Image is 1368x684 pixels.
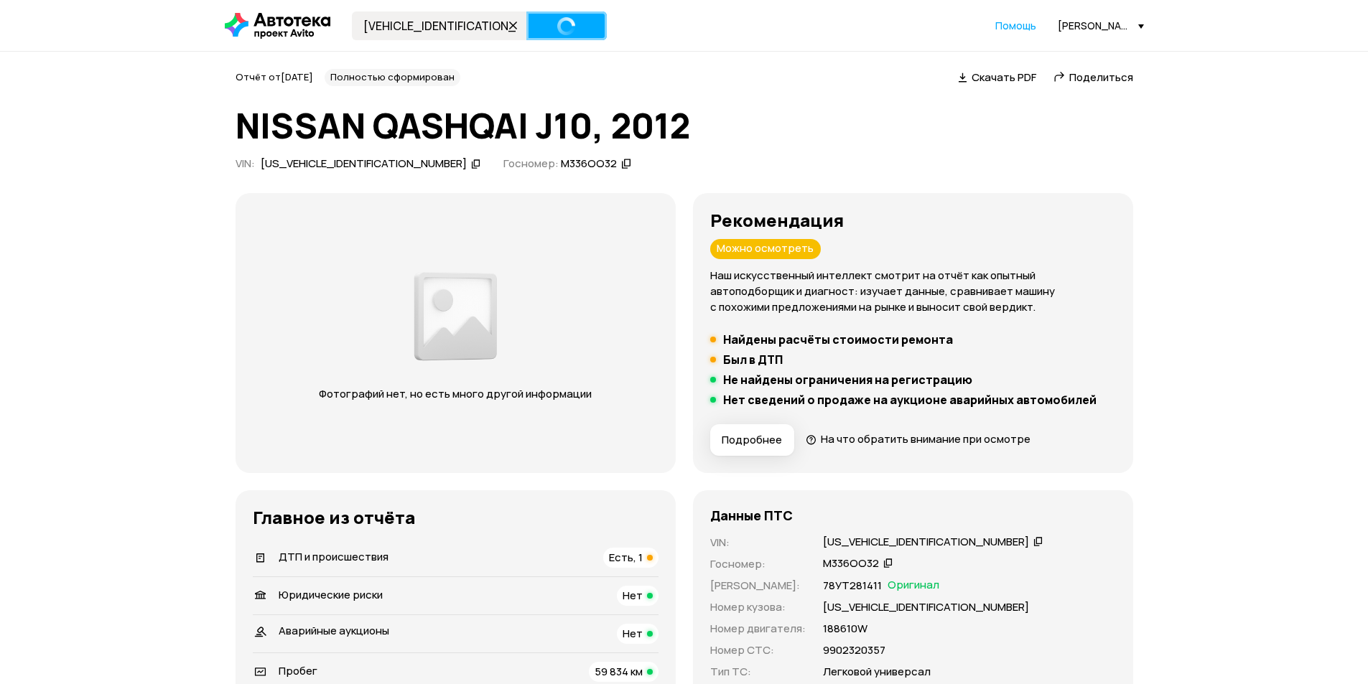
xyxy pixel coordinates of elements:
span: Помощь [995,19,1036,32]
h1: NISSAN QASHQAI J10, 2012 [236,106,1133,145]
a: Скачать PDF [958,70,1036,85]
div: Полностью сформирован [325,69,460,86]
a: Помощь [995,19,1036,33]
p: VIN : [710,535,806,551]
p: 188610W [823,621,867,637]
span: Госномер: [503,156,559,171]
p: Фотографий нет, но есть много другой информации [305,386,606,402]
img: d89e54fb62fcf1f0.png [410,264,501,369]
span: Подробнее [722,433,782,447]
span: Нет [623,588,643,603]
span: Оригинал [888,578,939,594]
p: 78УТ281411 [823,578,882,594]
h3: Рекомендация [710,210,1116,230]
span: Поделиться [1069,70,1133,85]
p: Тип ТС : [710,664,806,680]
p: Номер кузова : [710,599,806,615]
p: 9902320357 [823,642,885,658]
a: Поделиться [1053,70,1133,85]
div: [US_VEHICLE_IDENTIFICATION_NUMBER] [261,156,467,172]
span: Аварийные аукционы [279,623,389,638]
div: Можно осмотреть [710,239,821,259]
h5: Найдены расчёты стоимости ремонта [723,332,953,347]
p: [PERSON_NAME] : [710,578,806,594]
span: На что обратить внимание при осмотре [821,431,1030,446]
p: Легковой универсал [823,664,931,680]
span: 59 834 км [595,664,643,679]
span: ДТП и происшествия [279,549,388,564]
input: VIN, госномер, номер кузова [352,11,527,40]
p: Номер двигателя : [710,621,806,637]
span: Отчёт от [DATE] [236,70,313,83]
p: Наш искусственный интеллект смотрит на отчёт как опытный автоподборщик и диагност: изучает данные... [710,268,1116,315]
span: Юридические риски [279,587,383,602]
p: Госномер : [710,556,806,572]
h5: Нет сведений о продаже на аукционе аварийных автомобилей [723,393,1097,407]
div: [PERSON_NAME][EMAIL_ADDRESS][DOMAIN_NAME] [1058,19,1144,32]
h4: Данные ПТС [710,507,793,523]
span: Пробег [279,663,317,678]
span: VIN : [236,156,255,171]
button: Подробнее [710,424,794,456]
p: Номер СТС : [710,642,806,658]
div: [US_VEHICLE_IDENTIFICATION_NUMBER] [823,535,1029,550]
div: М336ОО32 [561,156,617,172]
h3: Главное из отчёта [253,507,659,528]
a: На что обратить внимание при осмотре [806,431,1031,446]
span: Нет [623,626,643,641]
h5: Не найдены ограничения на регистрацию [723,373,972,387]
span: Скачать PDF [972,70,1036,85]
h5: Был в ДТП [723,352,783,367]
p: [US_VEHICLE_IDENTIFICATION_NUMBER] [823,599,1029,615]
span: Есть, 1 [609,550,643,565]
div: М336ОО32 [823,556,879,571]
